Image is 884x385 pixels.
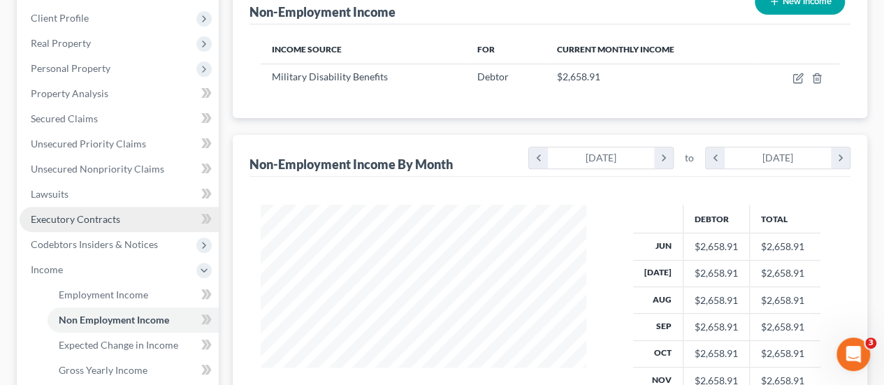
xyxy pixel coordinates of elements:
[706,147,725,168] i: chevron_left
[48,333,219,358] a: Expected Change in Income
[477,44,495,55] span: For
[31,12,89,24] span: Client Profile
[749,233,820,260] td: $2,658.91
[695,293,738,307] div: $2,658.91
[633,286,683,313] th: Aug
[249,3,396,20] div: Non-Employment Income
[654,147,673,168] i: chevron_right
[31,263,63,275] span: Income
[20,182,219,207] a: Lawsuits
[865,337,876,349] span: 3
[749,205,820,233] th: Total
[31,87,108,99] span: Property Analysis
[557,71,600,82] span: $2,658.91
[695,320,738,334] div: $2,658.91
[633,314,683,340] th: Sep
[272,71,388,82] span: Military Disability Benefits
[20,81,219,106] a: Property Analysis
[695,347,738,361] div: $2,658.91
[20,207,219,232] a: Executory Contracts
[831,147,850,168] i: chevron_right
[31,163,164,175] span: Unsecured Nonpriority Claims
[548,147,655,168] div: [DATE]
[633,233,683,260] th: Jun
[749,340,820,367] td: $2,658.91
[20,106,219,131] a: Secured Claims
[31,37,91,49] span: Real Property
[31,188,68,200] span: Lawsuits
[836,337,870,371] iframe: Intercom live chat
[749,286,820,313] td: $2,658.91
[59,339,178,351] span: Expected Change in Income
[695,240,738,254] div: $2,658.91
[48,307,219,333] a: Non Employment Income
[272,44,342,55] span: Income Source
[749,314,820,340] td: $2,658.91
[48,282,219,307] a: Employment Income
[59,289,148,300] span: Employment Income
[725,147,832,168] div: [DATE]
[529,147,548,168] i: chevron_left
[59,314,169,326] span: Non Employment Income
[31,62,110,74] span: Personal Property
[557,44,674,55] span: Current Monthly Income
[59,364,147,376] span: Gross Yearly Income
[31,213,120,225] span: Executory Contracts
[20,157,219,182] a: Unsecured Nonpriority Claims
[633,340,683,367] th: Oct
[31,138,146,150] span: Unsecured Priority Claims
[48,358,219,383] a: Gross Yearly Income
[20,131,219,157] a: Unsecured Priority Claims
[249,156,453,173] div: Non-Employment Income By Month
[695,266,738,280] div: $2,658.91
[685,151,694,165] span: to
[683,205,749,233] th: Debtor
[477,71,509,82] span: Debtor
[31,238,158,250] span: Codebtors Insiders & Notices
[633,260,683,286] th: [DATE]
[31,112,98,124] span: Secured Claims
[749,260,820,286] td: $2,658.91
